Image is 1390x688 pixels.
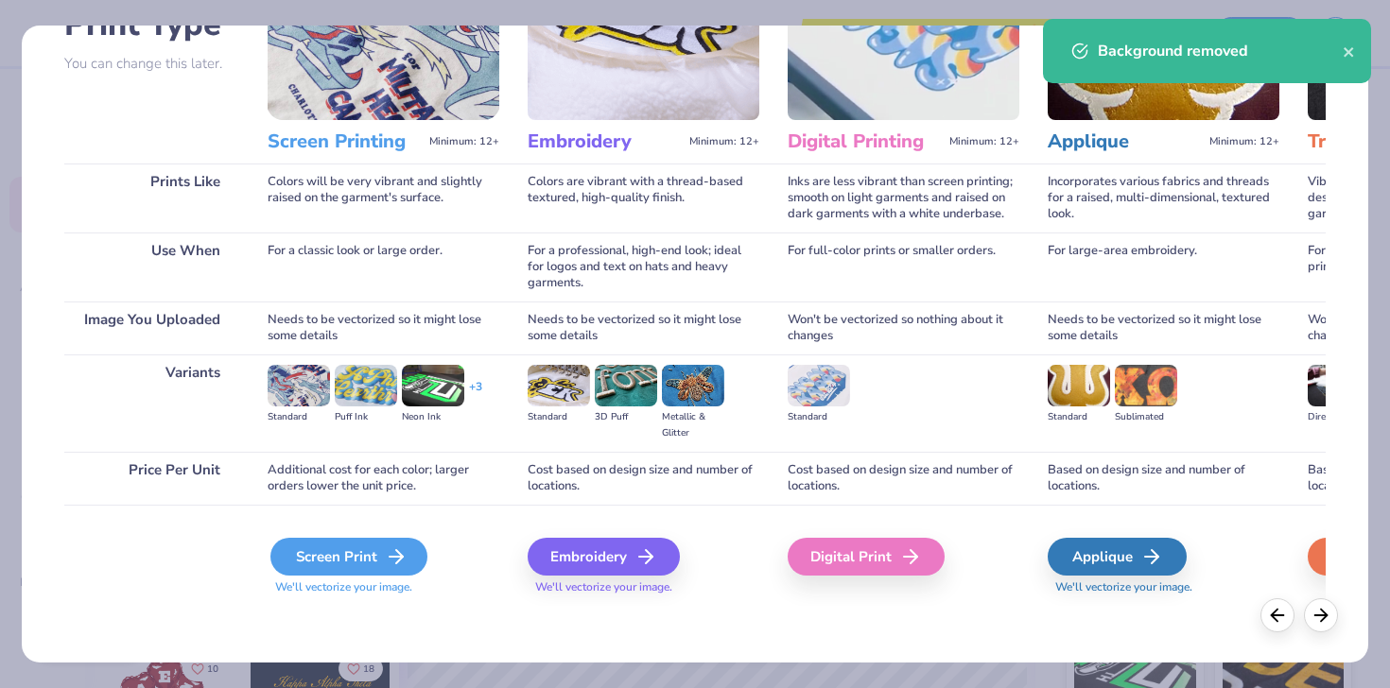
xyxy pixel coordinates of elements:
div: Direct-to-film [1308,409,1370,425]
img: Direct-to-film [1308,365,1370,406]
p: You can change this later. [64,56,239,72]
span: Minimum: 12+ [429,135,499,148]
h3: Applique [1048,129,1202,154]
div: Incorporates various fabrics and threads for a raised, multi-dimensional, textured look. [1048,163,1279,232]
div: Metallic & Glitter [662,409,724,441]
div: Based on design size and number of locations. [1048,452,1279,505]
div: Standard [528,409,590,425]
div: Inks are less vibrant than screen printing; smooth on light garments and raised on dark garments ... [788,163,1019,232]
div: Colors will be very vibrant and slightly raised on the garment's surface. [268,163,499,232]
div: Prints Like [64,163,239,232]
div: Background removed [1098,40,1343,62]
div: Won't be vectorized so nothing about it changes [788,301,1019,354]
div: Needs to be vectorized so it might lose some details [1048,301,1279,354]
div: For large-area embroidery. [1048,232,1279,301]
div: Variants [64,354,239,452]
button: close [1343,40,1356,62]
img: Standard [268,365,330,406]
div: Cost based on design size and number of locations. [788,452,1019,505]
div: Cost based on design size and number of locations. [528,452,759,505]
span: Minimum: 12+ [689,135,759,148]
h3: Embroidery [528,129,682,154]
div: + 3 [469,379,482,411]
img: 3D Puff [595,365,657,406]
div: For a professional, high-end look; ideal for logos and text on hats and heavy garments. [528,232,759,301]
div: Additional cost for each color; larger orders lower the unit price. [268,452,499,505]
div: 3D Puff [595,409,657,425]
div: For a classic look or large order. [268,232,499,301]
div: Puff Ink [335,409,397,425]
span: Minimum: 12+ [1209,135,1279,148]
div: Image You Uploaded [64,301,239,354]
img: Sublimated [1115,365,1177,406]
div: Digital Print [788,538,945,576]
img: Neon Ink [402,365,464,406]
img: Standard [528,365,590,406]
div: Use When [64,232,239,301]
h3: Screen Printing [268,129,422,154]
div: Neon Ink [402,409,464,425]
div: Standard [788,409,850,425]
img: Metallic & Glitter [662,365,724,406]
h3: Digital Printing [788,129,942,154]
img: Standard [1048,365,1110,406]
img: Standard [788,365,850,406]
span: Minimum: 12+ [949,135,1019,148]
div: Sublimated [1115,409,1177,425]
img: Puff Ink [335,365,397,406]
div: Applique [1048,538,1187,576]
div: Standard [268,409,330,425]
span: We'll vectorize your image. [528,579,759,595]
div: For full-color prints or smaller orders. [788,232,1019,301]
div: Embroidery [528,538,680,576]
div: Needs to be vectorized so it might lose some details [268,301,499,354]
div: Needs to be vectorized so it might lose some details [528,301,759,354]
span: We'll vectorize your image. [1048,579,1279,595]
div: Screen Print [270,538,427,576]
div: Standard [1048,409,1110,425]
span: We'll vectorize your image. [268,579,499,595]
div: Price Per Unit [64,452,239,505]
div: Colors are vibrant with a thread-based textured, high-quality finish. [528,163,759,232]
